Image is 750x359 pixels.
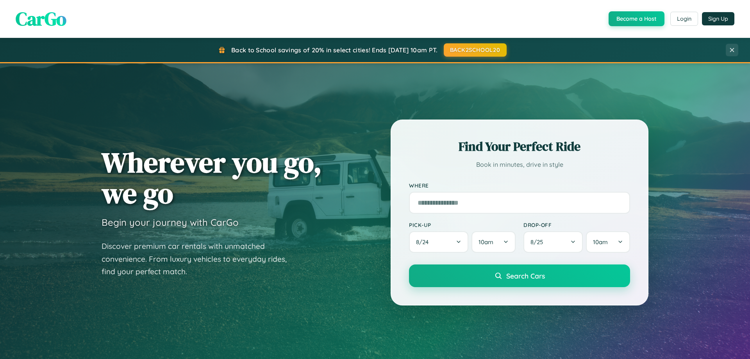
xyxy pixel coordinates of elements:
button: Sign Up [702,12,734,25]
span: Back to School savings of 20% in select cities! Ends [DATE] 10am PT. [231,46,437,54]
span: 8 / 24 [416,238,432,246]
span: 10am [479,238,493,246]
h3: Begin your journey with CarGo [102,216,239,228]
button: Login [670,12,698,26]
label: Pick-up [409,221,516,228]
p: Book in minutes, drive in style [409,159,630,170]
p: Discover premium car rentals with unmatched convenience. From luxury vehicles to everyday rides, ... [102,240,297,278]
button: 10am [586,231,630,253]
span: Search Cars [506,271,545,280]
label: Where [409,182,630,189]
h1: Wherever you go, we go [102,147,322,209]
button: Search Cars [409,264,630,287]
span: 10am [593,238,608,246]
button: 10am [471,231,516,253]
button: BACK2SCHOOL20 [444,43,507,57]
button: 8/25 [523,231,583,253]
h2: Find Your Perfect Ride [409,138,630,155]
button: Become a Host [609,11,664,26]
span: CarGo [16,6,66,32]
button: 8/24 [409,231,468,253]
label: Drop-off [523,221,630,228]
span: 8 / 25 [530,238,547,246]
